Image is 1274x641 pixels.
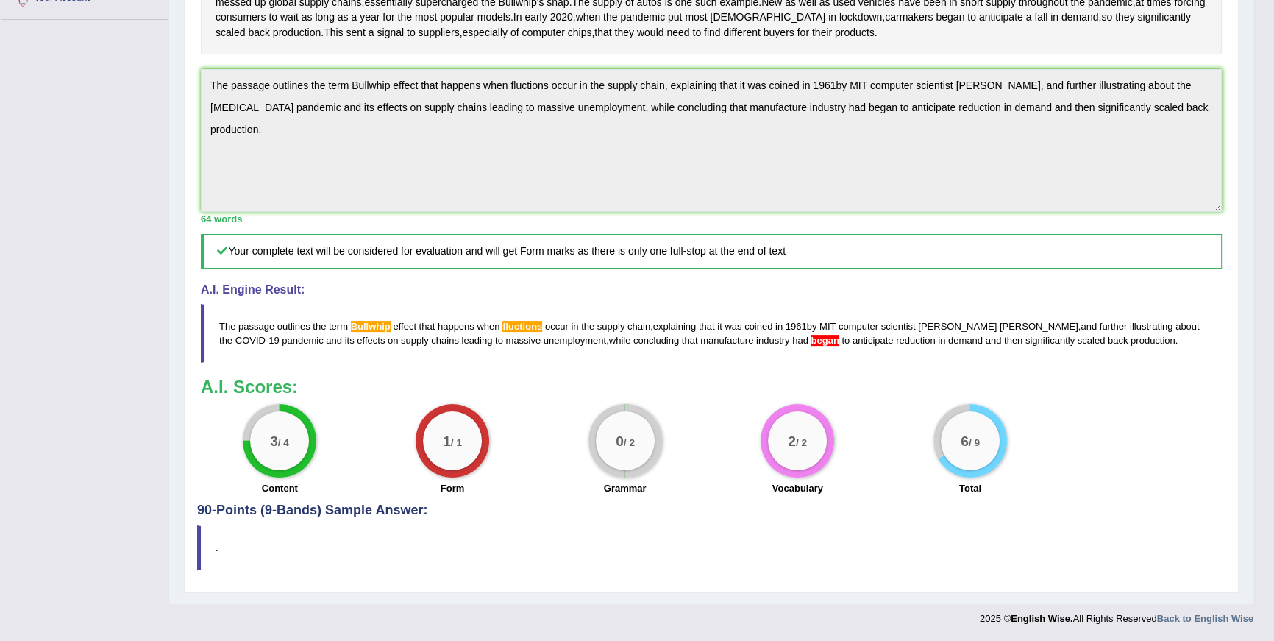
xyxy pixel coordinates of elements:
[699,321,715,332] span: that
[1004,335,1022,346] span: then
[313,321,326,332] span: the
[550,10,573,25] span: Click to see word definition
[568,25,592,40] span: Click to see word definition
[685,10,707,25] span: Click to see word definition
[980,604,1253,626] div: 2025 © All Rights Reserved
[495,335,503,346] span: to
[881,321,916,332] span: scientist
[1081,321,1097,332] span: and
[700,335,753,346] span: manufacture
[419,25,460,40] span: Click to see word definition
[338,10,349,25] span: Click to see word definition
[756,335,790,346] span: industry
[201,283,1222,297] h4: A.I. Engine Result:
[969,437,980,448] small: / 9
[668,10,682,25] span: Click to see word definition
[462,25,507,40] span: Click to see word definition
[235,335,266,346] span: COVID
[1026,10,1032,25] span: Click to see word definition
[1131,335,1175,346] span: production
[615,25,634,40] span: Click to see word definition
[744,321,772,332] span: coined
[1100,321,1128,332] span: further
[775,321,783,332] span: in
[604,481,647,495] label: Grammar
[623,437,634,448] small: / 2
[248,25,270,40] span: Click to see word definition
[440,10,474,25] span: Click to see word definition
[443,433,451,449] big: 1
[398,10,412,25] span: Click to see word definition
[441,481,465,495] label: Form
[201,304,1222,363] blockquote: , , - , .
[273,25,321,40] span: Click to see word definition
[819,321,836,332] span: MIT
[302,10,313,25] span: Click to see word definition
[216,25,245,40] span: Click to see word definition
[219,321,235,332] span: The
[918,321,997,332] span: [PERSON_NAME]
[1011,613,1072,624] strong: English Wise.
[797,25,809,40] span: Click to see word definition
[477,10,510,25] span: Click to see word definition
[704,25,721,40] span: Click to see word definition
[764,25,794,40] span: Click to see word definition
[841,335,850,346] span: to
[597,321,625,332] span: supply
[351,10,357,25] span: Click to see word definition
[620,10,665,25] span: Click to see word definition
[461,335,492,346] span: leading
[451,437,462,448] small: / 1
[201,377,298,397] b: A.I. Scores:
[792,335,808,346] span: had
[653,321,697,332] span: explaining
[324,25,343,40] span: Click to see word definition
[197,525,1225,570] blockquote: .
[415,10,437,25] span: Click to see word definition
[382,10,394,25] span: Click to see word definition
[1115,10,1134,25] span: Click to see word definition
[502,321,542,332] span: Possible spelling mistake found. (did you mean: flections)
[357,335,385,346] span: effects
[407,25,416,40] span: Click to see word definition
[692,25,701,40] span: Click to see word definition
[938,335,945,346] span: in
[326,335,342,346] span: and
[571,321,578,332] span: in
[438,321,474,332] span: happens
[477,321,499,332] span: when
[1157,613,1253,624] a: Back to English Wise
[967,10,976,25] span: Click to see word definition
[346,25,365,40] span: Click to see word definition
[627,321,650,332] span: chain
[717,321,722,332] span: it
[360,10,380,25] span: Click to see word definition
[388,335,398,346] span: on
[1000,321,1078,332] span: [PERSON_NAME]
[268,335,279,346] span: 19
[401,335,429,346] span: supply
[1078,335,1106,346] span: scaled
[329,321,348,332] span: term
[280,10,299,25] span: Click to see word definition
[216,10,266,25] span: Click to see word definition
[522,25,564,40] span: Click to see word definition
[725,321,741,332] span: was
[268,10,277,25] span: Click to see word definition
[959,481,981,495] label: Total
[885,10,933,25] span: Click to see word definition
[576,10,600,25] span: Click to see word definition
[839,10,882,25] span: Click to see word definition
[278,437,289,448] small: / 4
[262,481,298,495] label: Content
[201,212,1222,226] div: 64 words
[828,10,836,25] span: Click to see word definition
[723,25,760,40] span: Click to see word definition
[812,25,832,40] span: Click to see word definition
[1061,10,1099,25] span: Click to see word definition
[1137,10,1190,25] span: Click to see word definition
[637,25,664,40] span: Click to see word definition
[1175,321,1200,332] span: about
[961,433,969,449] big: 6
[431,335,459,346] span: chains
